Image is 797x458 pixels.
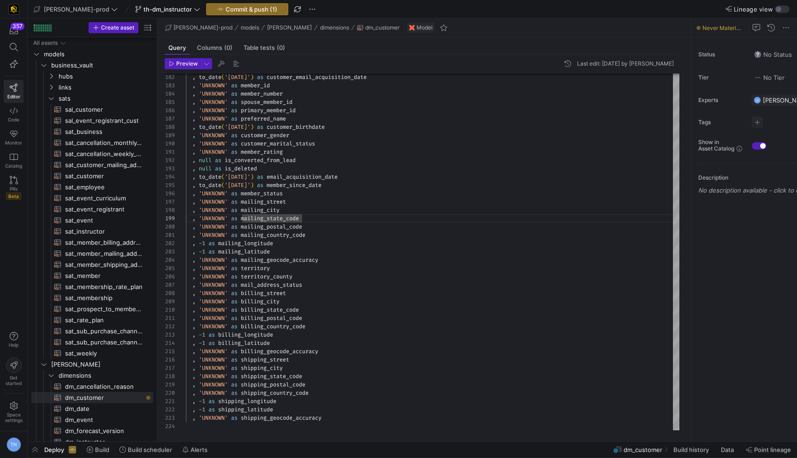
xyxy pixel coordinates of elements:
[165,223,175,231] div: 200
[31,381,153,392] div: Press SPACE to select this row.
[65,282,143,292] span: sat_membership_rate_plan​​​​​​​​​​
[59,370,152,381] span: dimensions
[355,22,402,33] button: dm_customer
[199,223,228,230] span: 'UNKNOWN'
[257,173,263,181] span: as
[65,426,143,436] span: dm_forecast_version​​​​​​​​​​
[231,140,238,147] span: as
[31,115,153,126] div: Press SPACE to select this row.
[202,240,205,247] span: 1
[31,204,153,215] a: sat_event_registrant​​​​​​​​​​
[365,24,399,31] span: dm_customer
[192,98,196,106] span: ,
[221,123,225,131] span: (
[698,139,734,152] span: Show in Asset Catalog
[199,73,221,81] span: to_date
[31,259,153,270] a: sat_member_shipping_address​​​​​​​​​​
[215,165,221,172] span: as
[31,159,153,170] a: sat_customer_mailing_address​​​​​​​​​​
[241,82,270,89] span: member_id
[192,82,196,89] span: ,
[202,248,205,255] span: 1
[31,392,153,403] div: Press SPACE to select this row.
[241,198,286,205] span: mailing_street
[95,446,109,453] span: Build
[4,80,24,103] a: Editor
[265,22,314,33] button: [PERSON_NAME]
[199,173,221,181] span: to_date
[9,5,18,14] img: https://storage.googleapis.com/y42-prod-data-exchange/images/uAsz27BndGEK0hZWDFeOjoxA7jCwgK9jE472...
[199,148,228,156] span: 'UNKNOWN'
[165,73,175,81] div: 182
[178,442,212,458] button: Alerts
[65,127,143,137] span: sat_business​​​​​​​​​​
[31,281,153,292] a: sat_membership_rate_plan​​​​​​​​​​
[192,123,196,131] span: ,
[241,148,283,156] span: member_rating
[31,104,153,115] a: sal_customer​​​​​​​​​​
[241,132,289,139] span: customer_gender
[65,149,143,159] span: sat_cancellation_weekly_forecast​​​​​​​​​​
[31,48,153,60] div: Press SPACE to select this row.
[267,24,312,31] span: [PERSON_NAME]
[734,6,773,13] span: Lineage view
[225,73,250,81] span: '[DATE]'
[31,82,153,93] div: Press SPACE to select this row.
[31,292,153,303] a: sat_membership​​​​​​​​​​
[31,181,153,193] a: sat_employee​​​​​​​​​​
[168,45,186,51] span: Query
[221,173,225,181] span: (
[192,231,196,239] span: ,
[65,138,143,148] span: sat_cancellation_monthly_forecast​​​​​​​​​​
[31,148,153,159] a: sat_cancellation_weekly_forecast​​​​​​​​​​
[702,24,752,31] span: Never Materialized
[192,206,196,214] span: ,
[65,259,143,270] span: sat_member_shipping_address​​​​​​​​​​
[250,173,254,181] span: )
[31,115,153,126] a: sal_event_registrant_cust​​​​​​​​​​
[698,97,744,103] span: Experts
[267,123,325,131] span: customer_birthdate
[31,193,153,204] a: sat_event_curriculum​​​​​​​​​​
[257,123,263,131] span: as
[199,256,228,264] span: 'UNKNOWN'
[31,270,153,281] a: sat_member​​​​​​​​​​
[199,231,228,239] span: 'UNKNOWN'
[65,237,143,248] span: sat_member_billing_address​​​​​​​​​​
[51,60,152,71] span: business_vault
[250,123,254,131] span: )
[5,163,22,169] span: Catalog
[754,51,761,58] img: No status
[165,164,175,173] div: 193
[218,240,273,247] span: mailing_longitude
[65,326,143,337] span: sat_sub_purchase_channel_monthly_forecast​​​​​​​​​​
[31,248,153,259] a: sat_member_mailing_address​​​​​​​​​​
[225,157,296,164] span: is_converted_from_lead
[165,181,175,189] div: 195
[163,22,235,33] button: [PERSON_NAME]-prod
[165,81,175,90] div: 183
[673,446,709,453] span: Build history
[199,107,228,114] span: 'UNKNOWN'
[192,248,196,255] span: ,
[31,425,153,436] a: dm_forecast_version​​​​​​​​​​
[31,148,153,159] div: Press SPACE to select this row.
[244,45,285,51] span: Table tests
[231,190,238,197] span: as
[11,23,24,30] div: 357
[241,206,280,214] span: mailing_city
[199,206,228,214] span: 'UNKNOWN'
[4,172,24,204] a: PRsBeta
[192,90,196,97] span: ,
[199,190,228,197] span: 'UNKNOWN'
[10,186,18,192] span: PRs
[31,414,153,425] a: dm_event​​​​​​​​​​
[231,148,238,156] span: as
[192,223,196,230] span: ,
[241,115,286,122] span: preferred_name
[165,198,175,206] div: 197
[65,337,143,348] span: sat_sub_purchase_channel_weekly_forecast​​​​​​​​​​
[31,237,153,248] div: Press SPACE to select this row.
[199,123,221,131] span: to_date
[65,160,143,170] span: sat_customer_mailing_address​​​​​​​​​​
